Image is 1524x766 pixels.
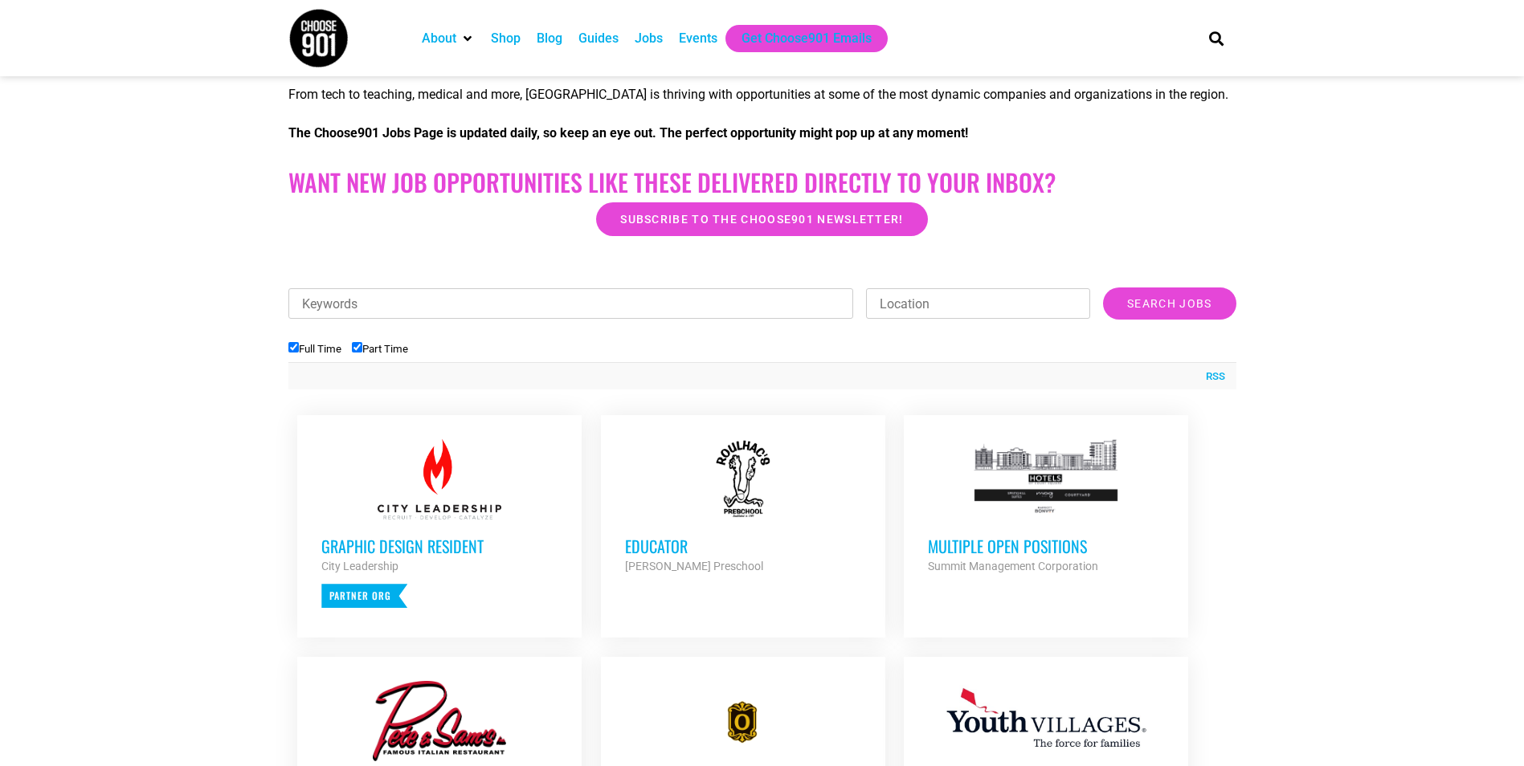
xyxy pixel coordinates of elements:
[288,125,968,141] strong: The Choose901 Jobs Page is updated daily, so keep an eye out. The perfect opportunity might pop u...
[679,29,717,48] a: Events
[288,85,1236,104] p: From tech to teaching, medical and more, [GEOGRAPHIC_DATA] is thriving with opportunities at some...
[491,29,521,48] a: Shop
[321,560,398,572] strong: City Leadership
[288,288,854,319] input: Keywords
[635,29,663,48] a: Jobs
[288,343,341,355] label: Full Time
[414,25,1182,52] nav: Main nav
[1198,369,1225,385] a: RSS
[620,214,903,225] span: Subscribe to the Choose901 newsletter!
[1203,25,1229,51] div: Search
[321,536,558,556] h3: Graphic Design Resident
[288,342,299,352] input: Full Time
[928,536,1164,556] h3: Multiple Open Positions
[625,536,861,556] h3: Educator
[1103,287,1236,320] input: Search Jobs
[352,342,362,352] input: Part Time
[422,29,456,48] a: About
[904,415,1188,600] a: Multiple Open Positions Summit Management Corporation
[352,343,408,355] label: Part Time
[866,288,1090,319] input: Location
[414,25,483,52] div: About
[928,560,1098,572] strong: Summit Management Corporation
[742,29,872,48] a: Get Choose901 Emails
[321,584,407,608] p: Partner Org
[578,29,619,48] a: Guides
[288,168,1236,197] h2: Want New Job Opportunities like these Delivered Directly to your Inbox?
[625,560,763,572] strong: [PERSON_NAME] Preschool
[596,202,927,236] a: Subscribe to the Choose901 newsletter!
[297,415,582,632] a: Graphic Design Resident City Leadership Partner Org
[601,415,885,600] a: Educator [PERSON_NAME] Preschool
[537,29,562,48] a: Blog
